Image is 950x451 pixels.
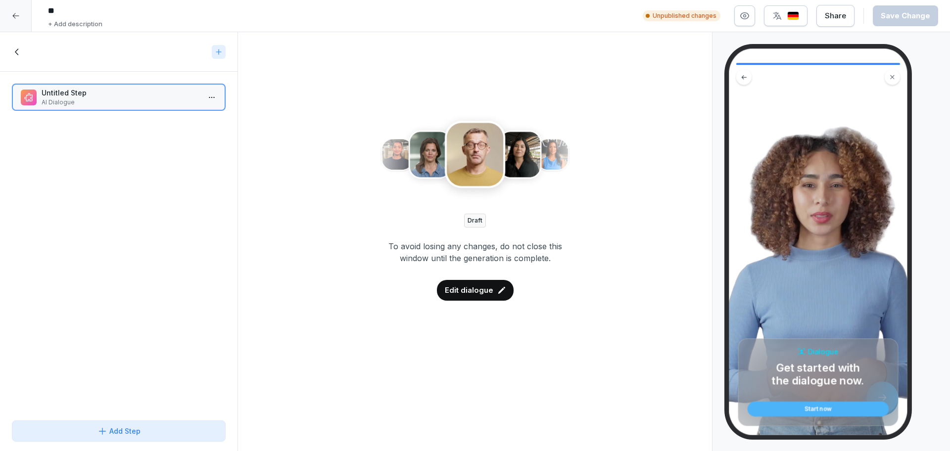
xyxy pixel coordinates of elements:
p: Unpublished changes [653,11,716,20]
p: To avoid losing any changes, do not close this window until the generation is complete. [380,240,571,264]
button: Start now [748,402,889,416]
p: Get started with the dialogue now. [768,361,868,387]
div: Save Change [881,10,930,21]
div: Share [825,10,846,21]
p: Edit dialogue [445,285,493,296]
div: Draft [464,214,486,227]
p: + Add description [48,19,102,29]
button: Share [816,5,855,27]
button: Save Change [873,5,938,26]
h6: Dialogue [808,348,838,356]
div: Untitled StepAI Dialogue [12,84,226,111]
p: AI Dialogue [42,98,200,107]
button: Add Step [12,420,226,442]
div: Add Step [97,426,141,436]
img: de.svg [787,11,799,21]
div: Start now [755,406,881,412]
p: Untitled Step [42,88,200,98]
img: onboardin_img.a6cca57d.png [380,111,571,202]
